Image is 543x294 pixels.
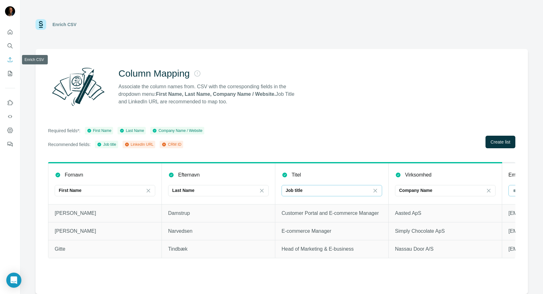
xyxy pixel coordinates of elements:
button: Create list [485,136,515,148]
span: Create list [491,139,510,145]
p: Narvedsen [168,227,269,235]
button: Feedback [5,139,15,150]
p: Titel [292,171,301,179]
p: Company Name [399,187,432,193]
p: Recommended fields: [48,141,90,148]
p: Last Name [172,187,195,193]
strong: First Name, Last Name, Company Name / Website. [156,91,276,97]
p: Gitte [55,245,155,253]
button: Quick start [5,26,15,38]
div: First Name [87,128,112,133]
p: Damstrup [168,210,269,217]
h2: Column Mapping [118,68,190,79]
p: Virksomhed [405,171,431,179]
div: Company Name / Website [152,128,202,133]
p: [PERSON_NAME] [55,210,155,217]
div: Last Name [119,128,144,133]
p: Required fields*: [48,128,80,134]
div: Enrich CSV [52,21,76,28]
p: Associate the column names from. CSV with the corresponding fields in the dropdown menu: Job Titl... [118,83,300,106]
div: CRM ID [162,142,181,147]
p: Head of Marketing & E-business [282,245,382,253]
p: Tindbæk [168,245,269,253]
button: Search [5,40,15,52]
div: LinkedIn URL [124,142,154,147]
p: Aasted ApS [395,210,496,217]
p: [PERSON_NAME] [55,227,155,235]
button: Use Surfe API [5,111,15,122]
button: Dashboard [5,125,15,136]
button: Use Surfe on LinkedIn [5,97,15,108]
p: Simply Chocolate ApS [395,227,496,235]
p: Job title [286,187,303,193]
p: E-commerce Manager [282,227,382,235]
button: My lists [5,68,15,79]
p: Efternavn [178,171,200,179]
p: First Name [59,187,81,193]
img: Surfe Logo [36,19,46,30]
img: Avatar [5,6,15,16]
button: Enrich CSV [5,54,15,65]
p: Customer Portal and E-commerce Manager [282,210,382,217]
img: Surfe Illustration - Column Mapping [48,64,108,109]
p: Email [508,171,521,179]
p: Fornavn [65,171,83,179]
div: Job title [97,142,116,147]
div: Open Intercom Messenger [6,273,21,288]
p: Nassau Door A/S [395,245,496,253]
